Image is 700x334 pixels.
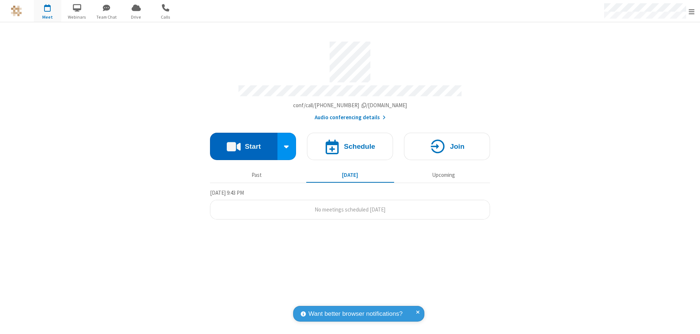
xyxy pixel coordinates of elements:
[93,14,120,20] span: Team Chat
[245,143,261,150] h4: Start
[210,189,490,220] section: Today's Meetings
[11,5,22,16] img: QA Selenium DO NOT DELETE OR CHANGE
[344,143,375,150] h4: Schedule
[152,14,179,20] span: Calls
[210,133,277,160] button: Start
[307,133,393,160] button: Schedule
[308,309,402,319] span: Want better browser notifications?
[34,14,61,20] span: Meet
[63,14,91,20] span: Webinars
[306,168,394,182] button: [DATE]
[450,143,464,150] h4: Join
[315,206,385,213] span: No meetings scheduled [DATE]
[293,101,407,110] button: Copy my meeting room linkCopy my meeting room link
[404,133,490,160] button: Join
[210,36,490,122] section: Account details
[210,189,244,196] span: [DATE] 9:43 PM
[400,168,487,182] button: Upcoming
[293,102,407,109] span: Copy my meeting room link
[315,113,386,122] button: Audio conferencing details
[277,133,296,160] div: Start conference options
[213,168,301,182] button: Past
[122,14,150,20] span: Drive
